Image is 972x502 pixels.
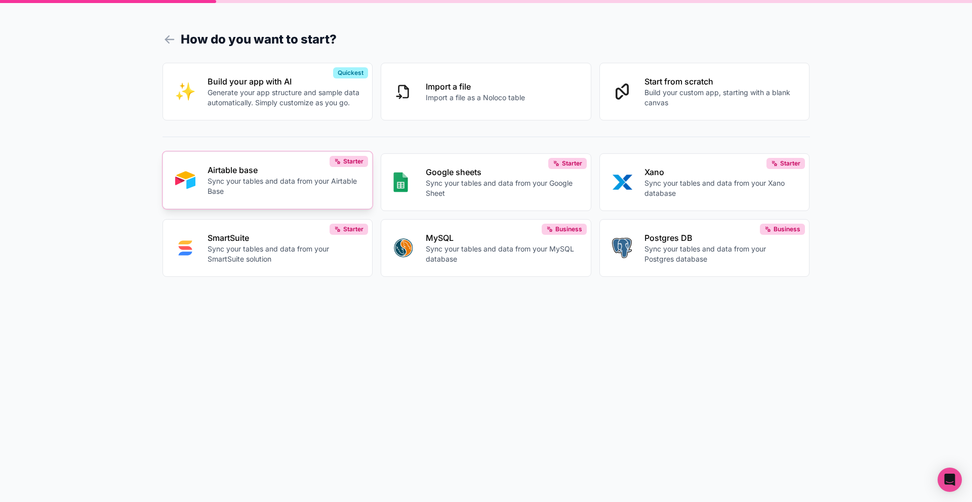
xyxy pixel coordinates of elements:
[163,151,373,209] button: AIRTABLEAirtable baseSync your tables and data from your Airtable BaseStarter
[163,219,373,277] button: SMART_SUITESmartSuiteSync your tables and data from your SmartSuite solutionStarter
[644,232,797,244] p: Postgres DB
[208,232,360,244] p: SmartSuite
[644,244,797,264] p: Sync your tables and data from your Postgres database
[163,30,810,49] h1: How do you want to start?
[555,225,582,233] span: Business
[208,244,360,264] p: Sync your tables and data from your SmartSuite solution
[426,244,579,264] p: Sync your tables and data from your MySQL database
[426,178,579,198] p: Sync your tables and data from your Google Sheet
[426,93,525,103] p: Import a file as a Noloco table
[393,238,414,258] img: MYSQL
[393,172,408,192] img: GOOGLE_SHEETS
[208,88,360,108] p: Generate your app structure and sample data automatically. Simply customize as you go.
[381,153,591,211] button: GOOGLE_SHEETSGoogle sheetsSync your tables and data from your Google SheetStarter
[426,80,525,93] p: Import a file
[175,238,195,258] img: SMART_SUITE
[333,67,368,78] div: Quickest
[644,88,797,108] p: Build your custom app, starting with a blank canvas
[426,232,579,244] p: MySQL
[208,176,360,196] p: Sync your tables and data from your Airtable Base
[599,219,810,277] button: POSTGRESPostgres DBSync your tables and data from your Postgres databaseBusiness
[612,172,632,192] img: XANO
[381,63,591,120] button: Import a fileImport a file as a Noloco table
[644,166,797,178] p: Xano
[426,166,579,178] p: Google sheets
[175,81,195,102] img: INTERNAL_WITH_AI
[599,63,810,120] button: Start from scratchBuild your custom app, starting with a blank canvas
[774,225,800,233] span: Business
[175,170,195,190] img: AIRTABLE
[562,159,582,168] span: Starter
[381,219,591,277] button: MYSQLMySQLSync your tables and data from your MySQL databaseBusiness
[599,153,810,211] button: XANOXanoSync your tables and data from your Xano databaseStarter
[644,75,797,88] p: Start from scratch
[780,159,800,168] span: Starter
[343,225,363,233] span: Starter
[208,75,360,88] p: Build your app with AI
[612,238,632,258] img: POSTGRES
[343,157,363,165] span: Starter
[644,178,797,198] p: Sync your tables and data from your Xano database
[208,164,360,176] p: Airtable base
[938,468,962,492] div: Open Intercom Messenger
[163,63,373,120] button: INTERNAL_WITH_AIBuild your app with AIGenerate your app structure and sample data automatically. ...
